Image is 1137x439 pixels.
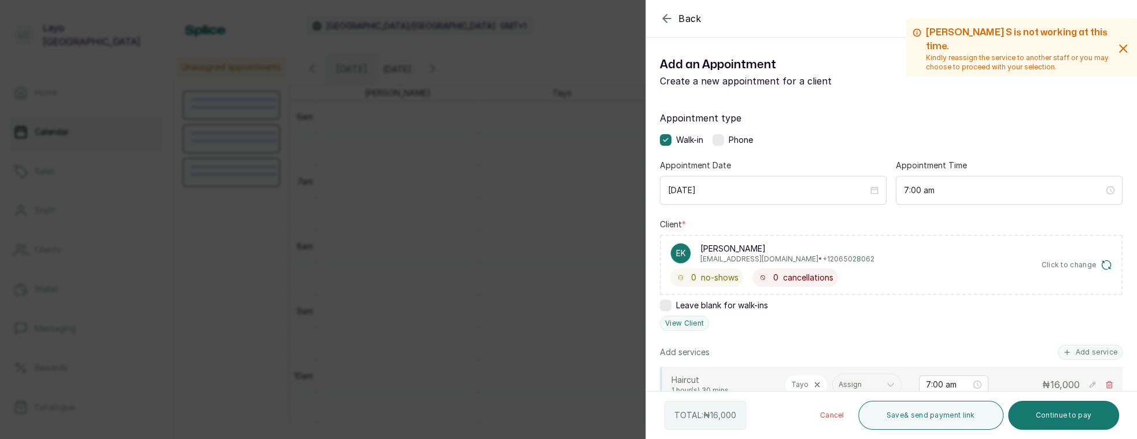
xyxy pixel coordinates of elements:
[660,219,686,230] label: Client
[926,25,1112,53] h2: [PERSON_NAME] S is not working at this time.
[729,134,753,146] span: Phone
[676,248,686,259] p: EK
[676,134,703,146] span: Walk-in
[660,160,731,171] label: Appointment Date
[678,12,702,25] span: Back
[791,380,809,389] p: Tayo
[1042,378,1080,392] p: ₦
[1008,401,1120,430] button: Continue to pay
[858,401,1003,430] button: Save& send payment link
[700,243,874,254] p: [PERSON_NAME]
[926,53,1112,72] p: Kindly reassign the service to another staff or you may choose to proceed with your selection.
[896,160,967,171] label: Appointment Time
[811,401,854,430] button: Cancel
[660,74,891,88] p: Create a new appointment for a client
[1050,379,1080,390] span: 16,000
[904,184,1104,197] input: Select time
[660,56,891,74] h1: Add an Appointment
[660,346,710,358] p: Add services
[773,272,778,283] span: 0
[1042,260,1097,270] span: Click to change
[710,410,736,420] span: 16,000
[1042,259,1113,271] button: Click to change
[671,374,776,386] p: Haircut
[691,272,696,283] span: 0
[660,12,702,25] button: Back
[660,111,1123,125] label: Appointment type
[676,300,768,311] span: Leave blank for walk-ins
[671,386,776,395] p: 1 hour(s) 30 mins
[926,378,971,391] input: Select time
[783,272,833,283] span: cancellations
[674,410,736,421] p: TOTAL: ₦
[660,316,709,331] button: View Client
[1058,345,1123,360] button: Add service
[668,184,868,197] input: Select date
[700,254,874,264] p: [EMAIL_ADDRESS][DOMAIN_NAME] • +1 2065028062
[701,272,739,283] span: no-shows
